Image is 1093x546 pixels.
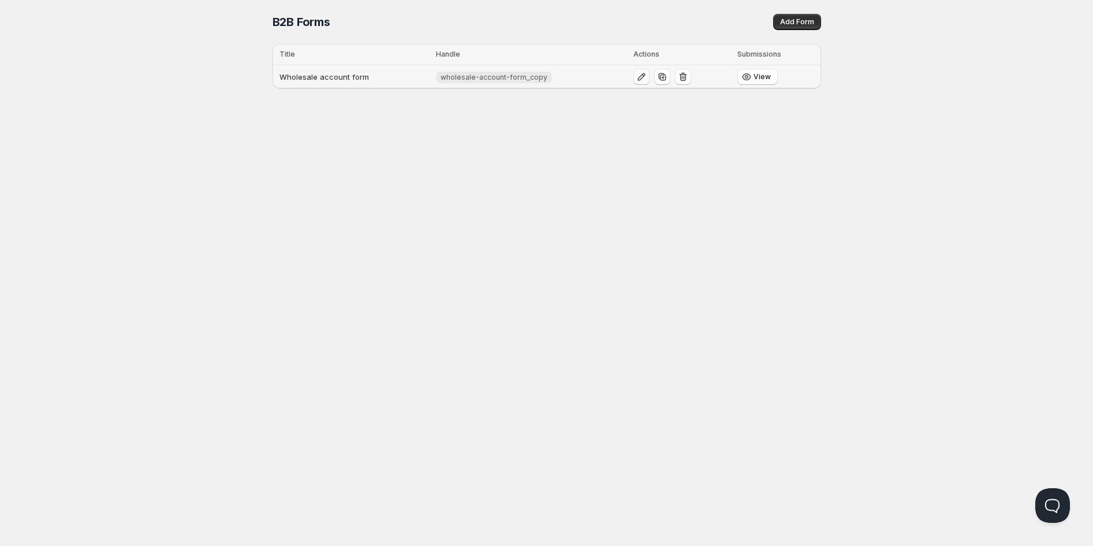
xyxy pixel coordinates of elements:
[273,15,330,29] span: B2B Forms
[436,50,460,58] span: Handle
[753,72,771,81] span: View
[441,73,547,82] span: wholesale-account-form_copy
[737,69,778,85] button: View
[780,17,814,27] span: Add Form
[737,50,781,58] span: Submissions
[1035,488,1070,523] iframe: Help Scout Beacon - Open
[273,65,433,89] td: Wholesale account form
[773,14,821,30] button: Add Form
[633,50,659,58] span: Actions
[279,50,295,58] span: Title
